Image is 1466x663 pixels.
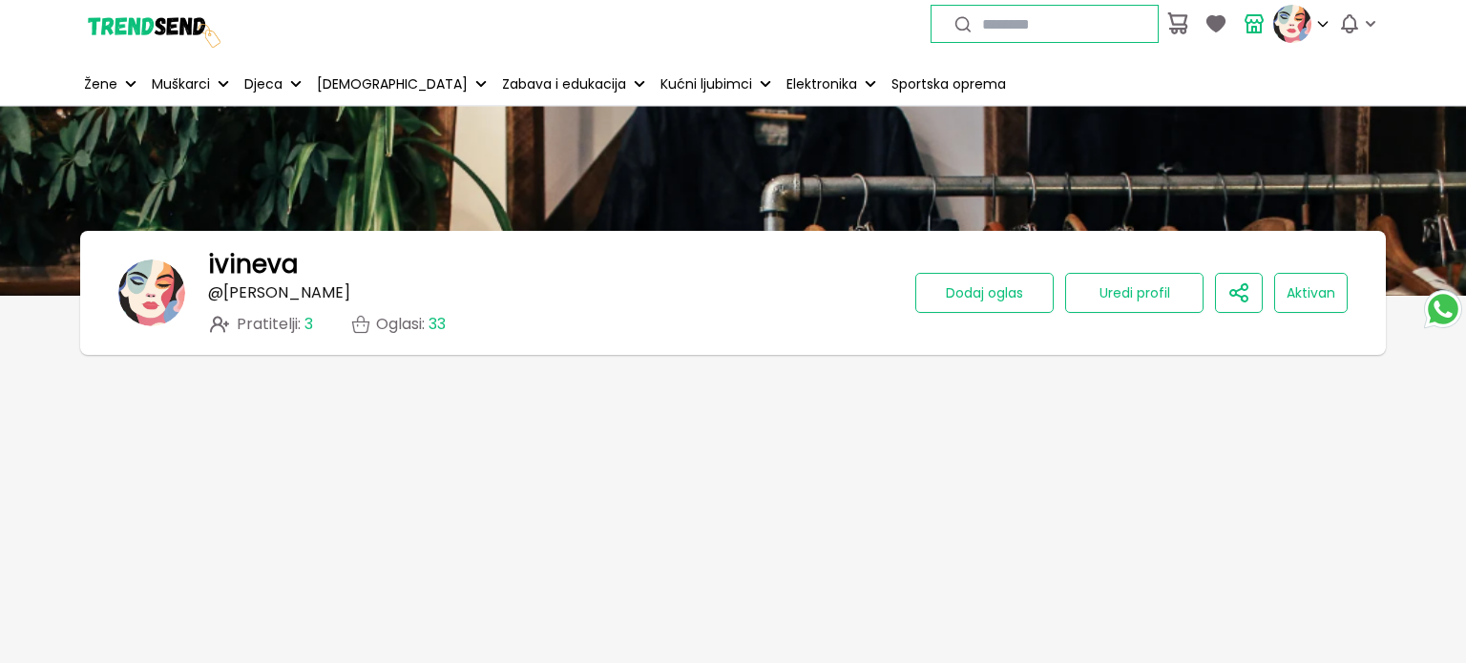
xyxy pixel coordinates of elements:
[1065,273,1204,313] button: Uredi profil
[915,273,1054,313] button: Dodaj oglas
[1274,273,1348,313] button: Aktivan
[208,284,350,301] p: @ [PERSON_NAME]
[783,63,880,105] button: Elektronika
[152,74,210,94] p: Muškarci
[84,74,117,94] p: Žene
[429,313,446,335] span: 33
[1273,5,1311,43] img: profile picture
[888,63,1010,105] a: Sportska oprema
[241,63,305,105] button: Djeca
[376,316,446,333] p: Oglasi :
[946,283,1023,302] span: Dodaj oglas
[118,259,185,326] img: banner
[244,74,283,94] p: Djeca
[304,313,313,335] span: 3
[208,250,298,279] h1: ivineva
[657,63,775,105] button: Kućni ljubimci
[786,74,857,94] p: Elektronika
[148,63,233,105] button: Muškarci
[237,316,313,333] span: Pratitelji :
[317,74,468,94] p: [DEMOGRAPHIC_DATA]
[313,63,491,105] button: [DEMOGRAPHIC_DATA]
[660,74,752,94] p: Kućni ljubimci
[80,63,140,105] button: Žene
[498,63,649,105] button: Zabava i edukacija
[502,74,626,94] p: Zabava i edukacija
